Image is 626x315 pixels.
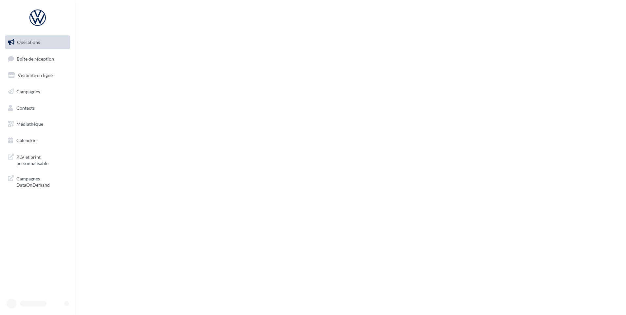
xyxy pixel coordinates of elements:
span: PLV et print personnalisable [16,153,67,167]
span: Médiathèque [16,121,43,127]
span: Opérations [17,39,40,45]
a: PLV et print personnalisable [4,150,71,169]
a: Calendrier [4,134,71,147]
span: Contacts [16,105,35,110]
span: Visibilité en ligne [18,72,53,78]
a: Contacts [4,101,71,115]
a: Campagnes DataOnDemand [4,172,71,191]
span: Campagnes DataOnDemand [16,174,67,188]
a: Visibilité en ligne [4,68,71,82]
a: Campagnes [4,85,71,99]
span: Campagnes [16,89,40,94]
span: Calendrier [16,138,38,143]
a: Boîte de réception [4,52,71,66]
a: Médiathèque [4,117,71,131]
span: Boîte de réception [17,56,54,61]
a: Opérations [4,35,71,49]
